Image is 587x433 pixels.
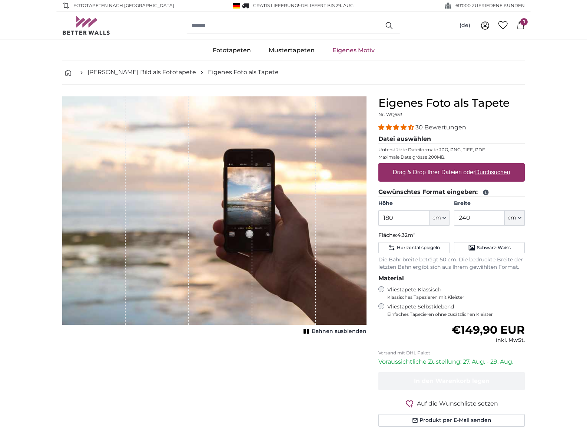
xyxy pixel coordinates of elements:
[378,414,525,427] button: Produkt per E-Mail senden
[414,377,490,384] span: In den Warenkorb legen
[430,210,450,226] button: cm
[208,68,279,77] a: Eigenes Foto als Tapete
[378,154,525,160] p: Maximale Dateigrösse 200MB.
[454,242,525,253] button: Schwarz-Weiss
[378,96,525,110] h1: Eigenes Foto als Tapete
[204,41,260,60] a: Fototapeten
[312,328,367,335] span: Bahnen ausblenden
[62,16,110,35] img: Betterwalls
[378,124,415,131] span: 4.33 stars
[87,68,196,77] a: [PERSON_NAME] Bild als Fototapete
[301,326,367,337] button: Bahnen ausblenden
[454,19,476,32] button: (de)
[415,124,466,131] span: 30 Bewertungen
[378,256,525,271] p: Die Bahnbreite beträgt 50 cm. Die bedruckte Breite der letzten Bahn ergibt sich aus Ihrem gewählt...
[378,372,525,390] button: In den Warenkorb legen
[253,3,299,8] span: GRATIS Lieferung!
[432,214,441,222] span: cm
[301,3,355,8] span: Geliefert bis 29. Aug.
[378,242,449,253] button: Horizontal spiegeln
[520,18,528,26] span: 1
[378,274,525,283] legend: Material
[378,232,525,239] p: Fläche:
[397,232,415,238] span: 4.32m²
[378,188,525,197] legend: Gewünschtes Format eingeben:
[452,337,525,344] div: inkl. MwSt.
[508,214,516,222] span: cm
[324,41,384,60] a: Eigenes Motiv
[378,357,525,366] p: Voraussichtliche Zustellung: 27. Aug. - 29. Aug.
[62,60,525,85] nav: breadcrumbs
[378,350,525,356] p: Versand mit DHL Paket
[505,210,525,226] button: cm
[387,286,518,300] label: Vliestapete Klassisch
[378,399,525,408] button: Auf die Wunschliste setzen
[378,200,449,207] label: Höhe
[299,3,355,8] span: -
[387,311,525,317] span: Einfaches Tapezieren ohne zusätzlichen Kleister
[378,147,525,153] p: Unterstützte Dateiformate JPG, PNG, TIFF, PDF.
[417,399,498,408] span: Auf die Wunschliste setzen
[475,169,510,175] u: Durchsuchen
[387,294,518,300] span: Klassisches Tapezieren mit Kleister
[260,41,324,60] a: Mustertapeten
[73,2,174,9] span: Fototapeten nach [GEOGRAPHIC_DATA]
[452,323,525,337] span: €149,90 EUR
[378,112,402,117] span: Nr. WQ553
[390,165,513,180] label: Drag & Drop Ihrer Dateien oder
[233,3,240,9] img: Deutschland
[378,135,525,144] legend: Datei auswählen
[454,200,525,207] label: Breite
[387,303,525,317] label: Vliestapete Selbstklebend
[62,96,367,337] div: 1 of 1
[477,245,511,251] span: Schwarz-Weiss
[397,245,440,251] span: Horizontal spiegeln
[455,2,525,9] span: 60'000 ZUFRIEDENE KUNDEN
